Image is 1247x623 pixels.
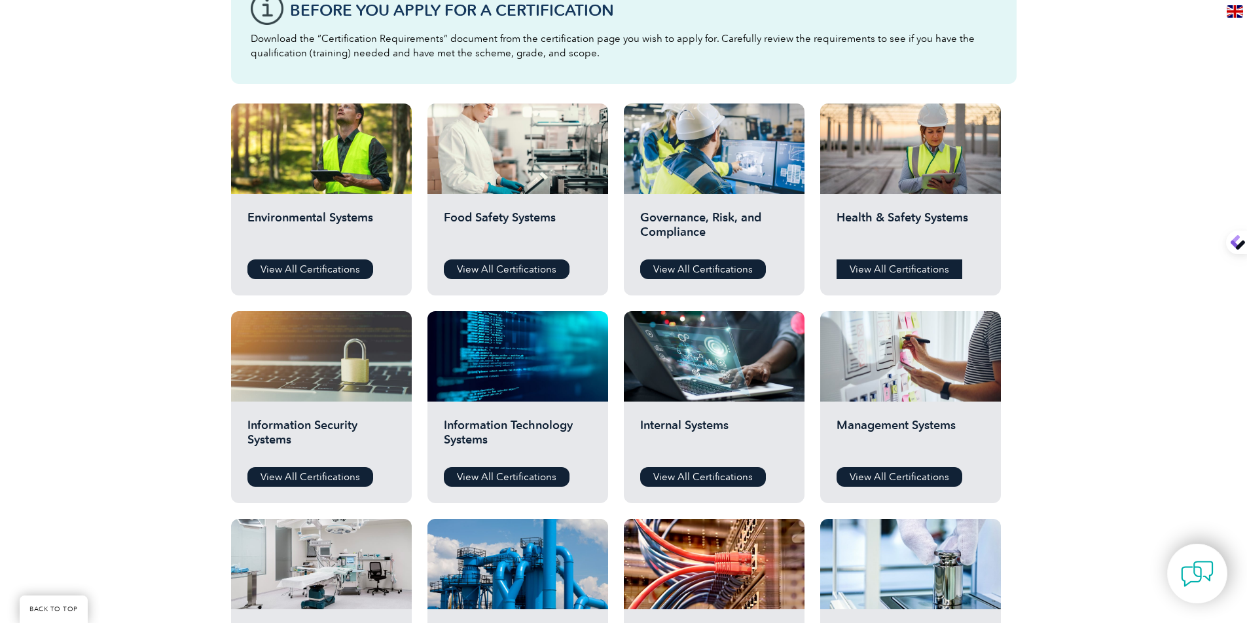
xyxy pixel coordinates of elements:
[1181,557,1214,590] img: contact-chat.png
[290,2,997,18] h3: Before You Apply For a Certification
[640,210,788,250] h2: Governance, Risk, and Compliance
[444,418,592,457] h2: Information Technology Systems
[837,467,962,487] a: View All Certifications
[247,467,373,487] a: View All Certifications
[640,259,766,279] a: View All Certifications
[20,595,88,623] a: BACK TO TOP
[247,210,395,250] h2: Environmental Systems
[640,418,788,457] h2: Internal Systems
[444,467,569,487] a: View All Certifications
[444,210,592,250] h2: Food Safety Systems
[837,210,985,250] h2: Health & Safety Systems
[640,467,766,487] a: View All Certifications
[251,31,997,60] p: Download the “Certification Requirements” document from the certification page you wish to apply ...
[837,259,962,279] a: View All Certifications
[247,259,373,279] a: View All Certifications
[1227,5,1243,18] img: en
[247,418,395,457] h2: Information Security Systems
[444,259,569,279] a: View All Certifications
[837,418,985,457] h2: Management Systems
